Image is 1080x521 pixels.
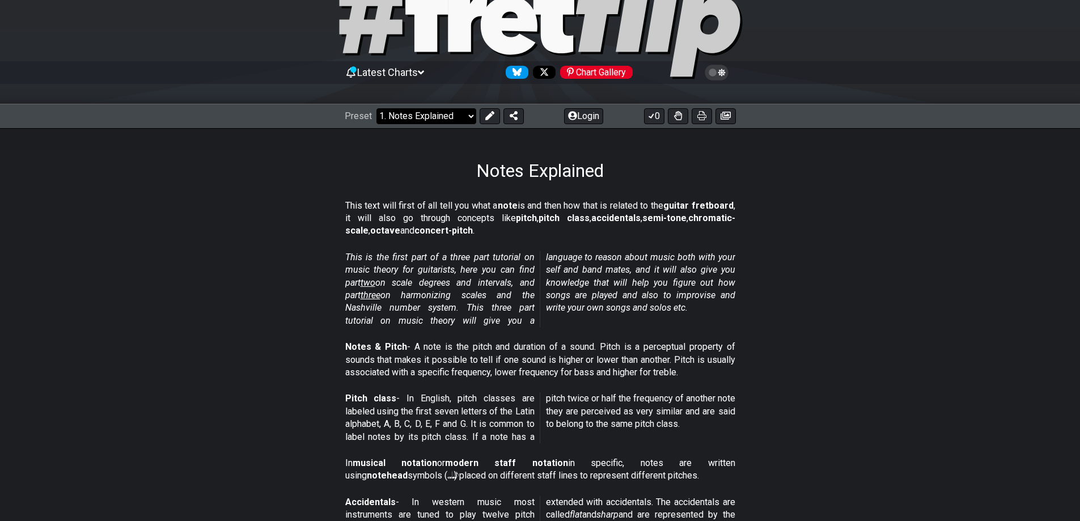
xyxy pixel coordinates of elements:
em: flat [570,509,582,520]
button: Edit Preset [480,108,500,124]
strong: guitar fretboard [663,200,734,211]
button: Create image [715,108,736,124]
span: Latest Charts [357,66,418,78]
p: This text will first of all tell you what a is and then how that is related to the , it will also... [345,200,735,238]
a: Follow #fretflip at X [528,66,556,79]
strong: Notes & Pitch [345,341,407,352]
span: three [361,290,380,300]
span: two [361,277,375,288]
strong: notehead [367,470,408,481]
a: #fretflip at Pinterest [556,66,633,79]
p: In or in specific, notes are written using symbols (𝅝 𝅗𝅥 𝅘𝅥 𝅘𝅥𝅮) placed on different staff lines to r... [345,457,735,482]
strong: note [498,200,518,211]
span: Toggle light / dark theme [710,67,723,78]
button: Toggle Dexterity for all fretkits [668,108,688,124]
span: Preset [345,111,372,121]
strong: pitch [516,213,537,223]
button: Share Preset [503,108,524,124]
strong: Accidentals [345,497,396,507]
strong: accidentals [591,213,641,223]
select: Preset [376,108,476,124]
strong: concert-pitch [414,225,473,236]
p: - In English, pitch classes are labeled using the first seven letters of the Latin alphabet, A, B... [345,392,735,443]
p: - A note is the pitch and duration of a sound. Pitch is a perceptual property of sounds that make... [345,341,735,379]
strong: modern staff notation [445,458,568,468]
div: Chart Gallery [560,66,633,79]
h1: Notes Explained [476,160,604,181]
strong: Pitch class [345,393,397,404]
button: 0 [644,108,664,124]
strong: octave [370,225,400,236]
em: This is the first part of a three part tutorial on music theory for guitarists, here you can find... [345,252,735,326]
a: Follow #fretflip at Bluesky [501,66,528,79]
strong: semi-tone [642,213,687,223]
button: Print [692,108,712,124]
button: Login [564,108,603,124]
strong: pitch class [539,213,590,223]
strong: musical notation [353,458,437,468]
em: sharp [596,509,619,520]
